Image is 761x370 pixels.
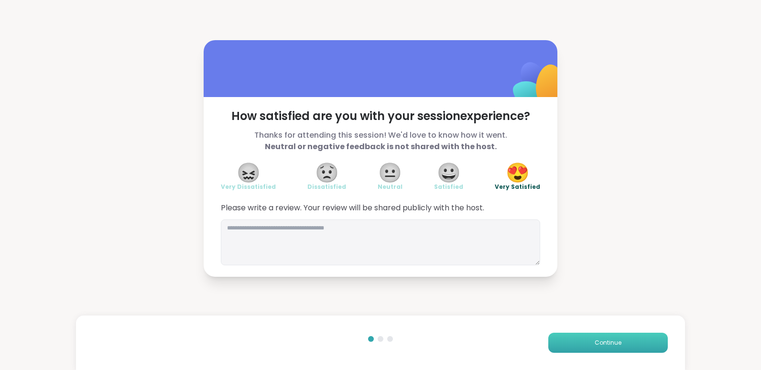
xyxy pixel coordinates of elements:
span: Very Satisfied [495,183,540,191]
span: Dissatisfied [307,183,346,191]
span: How satisfied are you with your session experience? [221,109,540,124]
span: 😐 [378,164,402,181]
span: Thanks for attending this session! We'd love to know how it went. [221,130,540,152]
span: 😖 [237,164,261,181]
span: Very Dissatisfied [221,183,276,191]
span: Please write a review. Your review will be shared publicly with the host. [221,202,540,214]
button: Continue [548,333,668,353]
span: Neutral [378,183,402,191]
span: Continue [595,338,621,347]
b: Neutral or negative feedback is not shared with the host. [265,141,497,152]
img: ShareWell Logomark [490,37,586,132]
span: 😟 [315,164,339,181]
span: 😀 [437,164,461,181]
span: Satisfied [434,183,463,191]
span: 😍 [506,164,530,181]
